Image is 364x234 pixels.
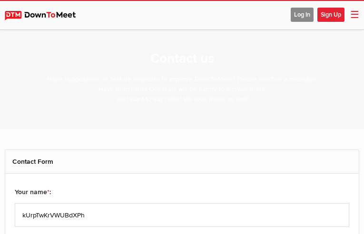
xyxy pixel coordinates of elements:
h2: Contact Form [12,150,352,173]
a: Sign Up [317,10,344,19]
span: ☰ [350,9,359,21]
h1: Contact us [150,48,214,68]
div: Your name : [15,181,349,203]
a: Log In [291,10,314,19]
img: DownToMeet [5,11,86,20]
p: Have suggestions or feature requests to improve DownToMeet? Please send us a message. Have questi... [47,74,317,110]
span: Sign Up [317,8,344,22]
span: Log In [291,8,314,22]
